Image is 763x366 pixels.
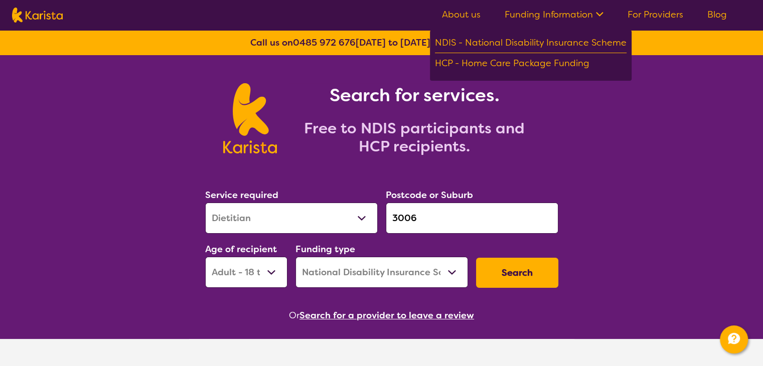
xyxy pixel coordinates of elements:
[293,37,356,49] a: 0485 972 676
[205,189,278,201] label: Service required
[289,308,299,323] span: Or
[289,119,540,155] h2: Free to NDIS participants and HCP recipients.
[707,9,727,21] a: Blog
[386,203,558,234] input: Type
[628,9,683,21] a: For Providers
[250,37,513,49] b: Call us on [DATE] to [DATE] 9am to 5pm AEST
[476,258,558,288] button: Search
[442,9,481,21] a: About us
[205,243,277,255] label: Age of recipient
[720,325,748,353] button: Channel Menu
[223,83,277,153] img: Karista logo
[12,8,63,23] img: Karista logo
[386,189,473,201] label: Postcode or Suburb
[505,9,603,21] a: Funding Information
[289,83,540,107] h1: Search for services.
[435,56,627,73] div: HCP - Home Care Package Funding
[299,308,474,323] button: Search for a provider to leave a review
[295,243,355,255] label: Funding type
[435,35,627,53] div: NDIS - National Disability Insurance Scheme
